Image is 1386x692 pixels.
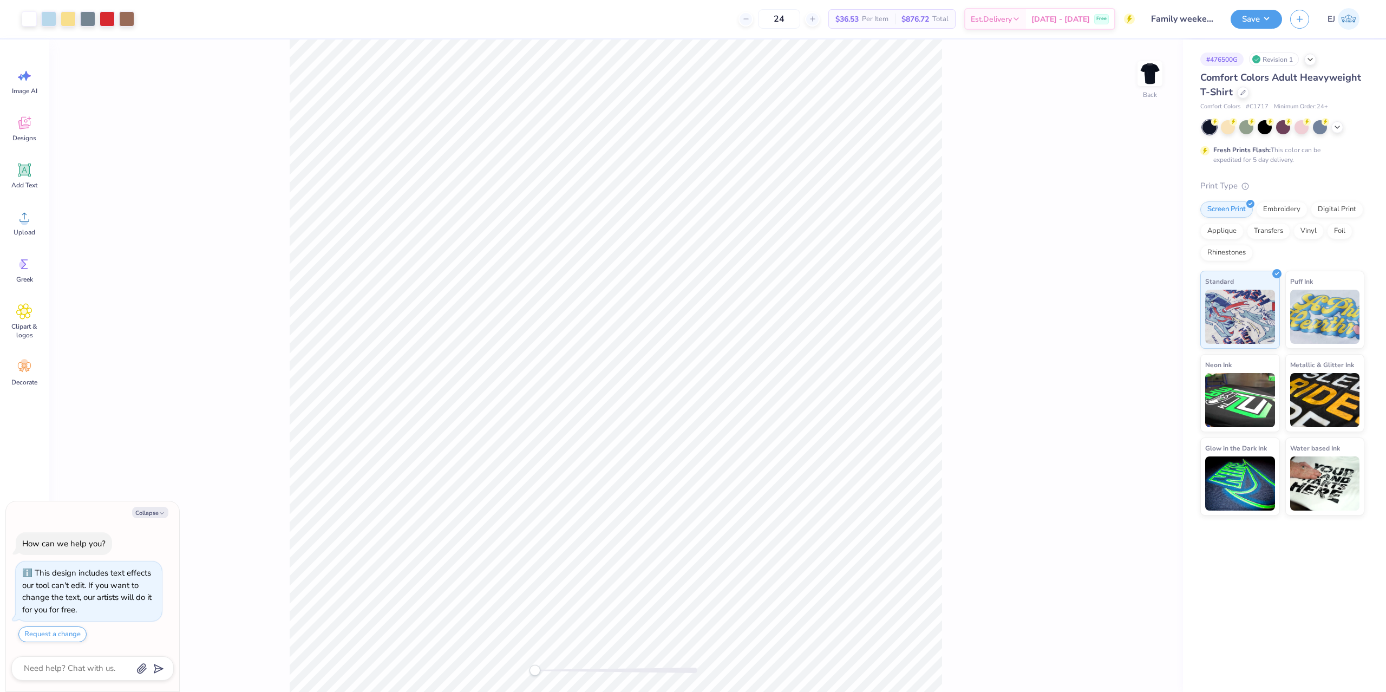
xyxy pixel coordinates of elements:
[1205,442,1267,454] span: Glow in the Dark Ink
[932,14,949,25] span: Total
[6,322,42,340] span: Clipart & logos
[1096,15,1107,23] span: Free
[1246,102,1269,112] span: # C1717
[14,228,35,237] span: Upload
[1274,102,1328,112] span: Minimum Order: 24 +
[1249,53,1299,66] div: Revision 1
[971,14,1012,25] span: Est. Delivery
[1205,359,1232,370] span: Neon Ink
[12,134,36,142] span: Designs
[16,275,33,284] span: Greek
[1290,442,1340,454] span: Water based Ink
[11,181,37,190] span: Add Text
[1327,223,1352,239] div: Foil
[12,87,37,95] span: Image AI
[1213,145,1346,165] div: This color can be expedited for 5 day delivery.
[901,14,929,25] span: $876.72
[1290,373,1360,427] img: Metallic & Glitter Ink
[22,567,152,615] div: This design includes text effects our tool can't edit. If you want to change the text, our artist...
[1311,201,1363,218] div: Digital Print
[1323,8,1364,30] a: EJ
[1200,201,1253,218] div: Screen Print
[1031,14,1090,25] span: [DATE] - [DATE]
[529,665,540,676] div: Accessibility label
[1200,180,1364,192] div: Print Type
[1290,290,1360,344] img: Puff Ink
[1205,276,1234,287] span: Standard
[1200,71,1361,99] span: Comfort Colors Adult Heavyweight T-Shirt
[1200,53,1244,66] div: # 476500G
[1338,8,1359,30] img: Edgardo Jr
[1290,359,1354,370] span: Metallic & Glitter Ink
[11,378,37,387] span: Decorate
[1293,223,1324,239] div: Vinyl
[1205,456,1275,511] img: Glow in the Dark Ink
[1205,373,1275,427] img: Neon Ink
[18,626,87,642] button: Request a change
[1247,223,1290,239] div: Transfers
[22,538,106,549] div: How can we help you?
[1143,90,1157,100] div: Back
[1143,8,1222,30] input: Untitled Design
[1328,13,1335,25] span: EJ
[1200,223,1244,239] div: Applique
[1290,456,1360,511] img: Water based Ink
[758,9,800,29] input: – –
[862,14,888,25] span: Per Item
[1256,201,1307,218] div: Embroidery
[1205,290,1275,344] img: Standard
[1139,63,1161,84] img: Back
[1290,276,1313,287] span: Puff Ink
[1231,10,1282,29] button: Save
[1213,146,1271,154] strong: Fresh Prints Flash:
[1200,245,1253,261] div: Rhinestones
[835,14,859,25] span: $36.53
[132,507,168,518] button: Collapse
[1200,102,1240,112] span: Comfort Colors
